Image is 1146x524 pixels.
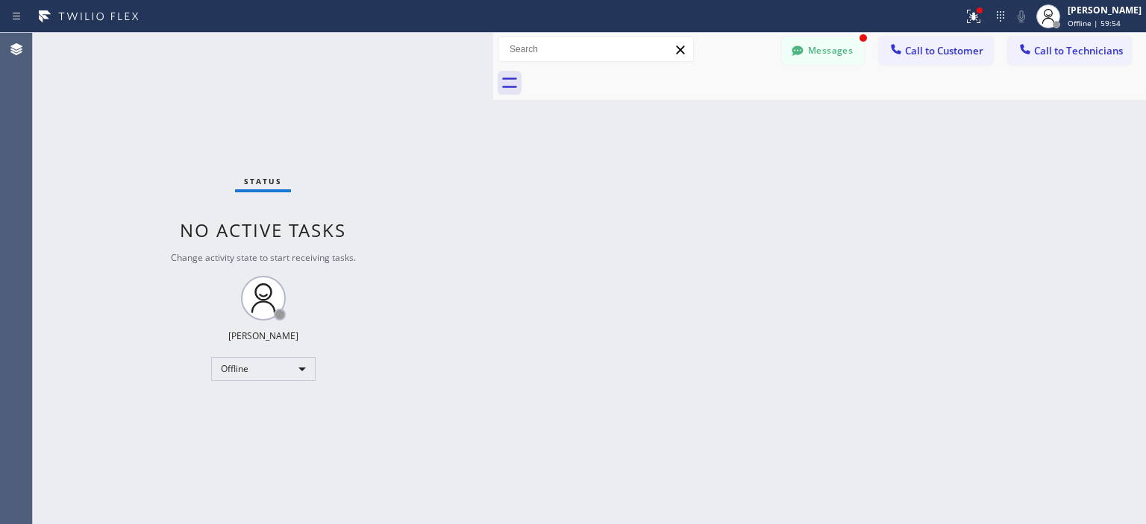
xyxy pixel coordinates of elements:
[782,37,864,65] button: Messages
[1068,4,1142,16] div: [PERSON_NAME]
[244,176,282,186] span: Status
[905,44,983,57] span: Call to Customer
[1034,44,1123,57] span: Call to Technicians
[1068,18,1121,28] span: Offline | 59:54
[211,357,316,381] div: Offline
[498,37,693,61] input: Search
[1011,6,1032,27] button: Mute
[228,329,298,342] div: [PERSON_NAME]
[180,218,346,242] span: No active tasks
[1008,37,1131,65] button: Call to Technicians
[879,37,993,65] button: Call to Customer
[171,251,356,264] span: Change activity state to start receiving tasks.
